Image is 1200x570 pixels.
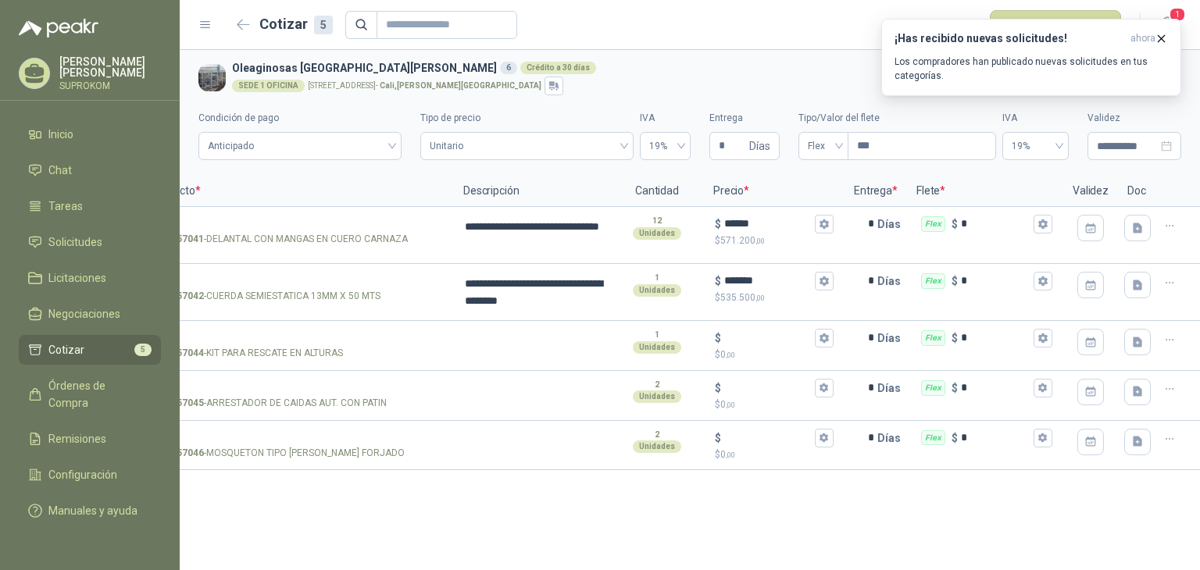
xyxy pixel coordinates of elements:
p: Días [877,422,907,454]
input: SOL057044-KIT PARA RESCATE EN ALTURAS [152,333,443,344]
p: Días [877,322,907,354]
label: Condición de pago [198,111,402,126]
button: $$0,00 [815,429,834,447]
span: ahora [1130,32,1155,45]
button: Flex $ [1034,272,1052,290]
button: $$0,00 [815,379,834,397]
span: Chat [48,162,72,179]
p: SUPROKOM [59,81,161,91]
p: Cantidad [610,176,704,207]
button: $$571.200,00 [815,215,834,233]
a: Manuales y ayuda [19,496,161,525]
span: ,00 [755,294,765,302]
p: 2 [655,429,659,441]
a: Chat [19,155,161,185]
span: ,00 [755,237,765,245]
input: Flex $ [961,275,1030,287]
span: Órdenes de Compra [48,377,146,411]
p: Producto [141,176,454,207]
p: - CUERDA SEMIESTATICA 13MM X 50 MTS [152,289,380,304]
span: Manuales y ayuda [48,502,137,519]
label: Validez [1087,111,1181,126]
p: Validez [1063,176,1118,207]
button: ¡Has recibido nuevas solicitudes!ahora Los compradores han publicado nuevas solicitudes en tus ca... [881,19,1181,96]
p: Días [877,208,907,240]
span: Cotizar [48,341,84,358]
button: 1 [1153,11,1181,39]
p: $ [952,330,958,347]
button: Flex $ [1034,329,1052,347]
button: Flex $ [1034,215,1052,233]
span: ,00 [726,401,735,409]
div: Unidades [633,390,681,403]
input: SOL057046-MOSQUETON TIPO [PERSON_NAME] FORJADO [152,433,443,444]
a: Licitaciones [19,263,161,293]
p: - DELANTAL CON MANGAS EN CUERO CARNAZA [152,232,408,247]
p: $ [715,273,721,290]
input: $$0,00 [724,432,812,444]
p: - MOSQUETON TIPO [PERSON_NAME] FORJADO [152,446,405,461]
a: Cotizar5 [19,335,161,365]
h3: Oleaginosas [GEOGRAPHIC_DATA][PERSON_NAME] [232,59,1175,77]
label: Entrega [709,111,780,126]
p: $ [715,216,721,233]
input: SOL057042-CUERDA SEMIESTATICA 13MM X 50 MTS [152,276,443,287]
span: Unitario [430,134,624,158]
strong: Cali , [PERSON_NAME][GEOGRAPHIC_DATA] [380,81,541,90]
div: Flex [921,330,945,346]
p: Entrega [845,176,907,207]
a: Órdenes de Compra [19,371,161,418]
div: 5 [314,16,333,34]
span: 0 [720,349,735,360]
div: Flex [921,430,945,446]
p: $ [952,273,958,290]
p: $ [715,397,834,412]
input: Flex $ [961,432,1030,444]
p: - ARRESTADOR DE CAIDAS AUT. CON PATIN [152,396,387,411]
label: Tipo/Valor del flete [798,111,996,126]
p: $ [715,447,834,462]
p: 1 [655,329,659,341]
span: 19% [649,134,681,158]
p: - KIT PARA RESCATE EN ALTURAS [152,346,343,361]
button: Publicar cotizaciones [990,10,1121,40]
p: Precio [704,176,845,207]
a: Remisiones [19,424,161,454]
p: $ [715,233,834,248]
h3: ¡Has recibido nuevas solicitudes! [895,32,1124,45]
div: Unidades [633,227,681,240]
span: 19% [1012,134,1059,158]
p: Días [877,372,907,404]
a: Tareas [19,191,161,221]
span: 5 [134,344,152,356]
div: Crédito a 30 días [520,62,596,74]
span: Inicio [48,126,73,143]
span: Anticipado [208,134,392,158]
span: 535.500 [720,292,765,303]
span: ,00 [726,451,735,459]
p: $ [952,429,958,447]
button: Flex $ [1034,429,1052,447]
div: SEDE 1 OFICINA [232,80,305,92]
span: Solicitudes [48,233,102,251]
span: Configuración [48,466,117,483]
p: 2 [655,379,659,391]
p: $ [715,330,721,347]
p: [STREET_ADDRESS] - [308,82,541,90]
button: Flex $ [1034,379,1052,397]
div: Flex [921,216,945,232]
span: Flex [808,134,839,158]
span: Tareas [48,198,83,215]
label: Tipo de precio [420,111,634,126]
p: Días [877,265,907,297]
p: [PERSON_NAME] [PERSON_NAME] [59,56,161,78]
div: Unidades [633,284,681,297]
a: Configuración [19,460,161,490]
label: IVA [1002,111,1069,126]
p: 12 [652,215,662,227]
button: $$0,00 [815,329,834,347]
input: Flex $ [961,382,1030,394]
input: $$571.200,00 [724,218,812,230]
p: $ [952,379,958,397]
div: Unidades [633,440,681,453]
